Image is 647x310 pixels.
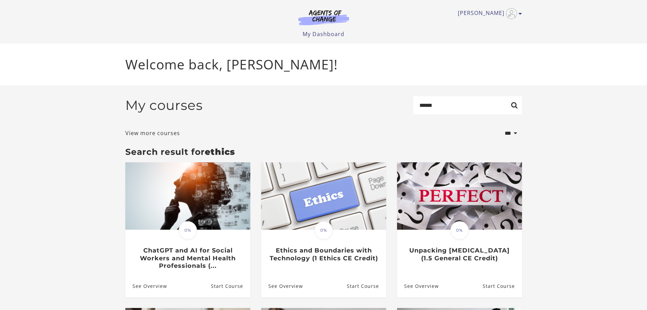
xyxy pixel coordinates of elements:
strong: ethics [205,147,235,157]
p: Welcome back, [PERSON_NAME]! [125,54,522,75]
h3: Search result for [125,147,522,157]
a: Ethics and Boundaries with Technology (1 Ethics CE Credit): Resume Course [346,275,386,297]
a: Ethics and Boundaries with Technology (1 Ethics CE Credit): See Overview [261,275,303,297]
span: 0% [314,221,333,240]
a: Unpacking Perfectionism (1.5 General CE Credit): Resume Course [482,275,522,297]
img: Agents of Change Logo [291,10,356,25]
a: My Dashboard [303,30,344,38]
a: ChatGPT and AI for Social Workers and Mental Health Professionals (...: See Overview [125,275,167,297]
h2: My courses [125,97,203,113]
h3: Unpacking [MEDICAL_DATA] (1.5 General CE Credit) [404,247,515,262]
span: 0% [450,221,469,240]
h3: Ethics and Boundaries with Technology (1 Ethics CE Credit) [268,247,379,262]
a: Toggle menu [458,8,519,19]
a: Unpacking Perfectionism (1.5 General CE Credit): See Overview [397,275,439,297]
span: 0% [179,221,197,240]
a: ChatGPT and AI for Social Workers and Mental Health Professionals (...: Resume Course [211,275,250,297]
a: View more courses [125,129,180,137]
h3: ChatGPT and AI for Social Workers and Mental Health Professionals (... [132,247,243,270]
